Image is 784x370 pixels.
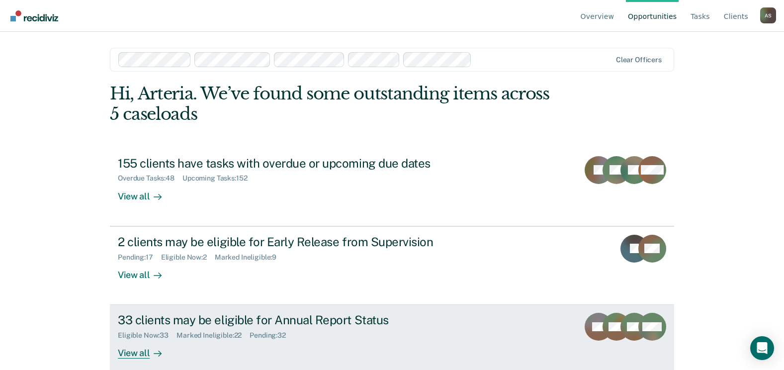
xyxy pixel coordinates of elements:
[750,336,774,360] div: Open Intercom Messenger
[110,84,561,124] div: Hi, Arteria. We’ve found some outstanding items across 5 caseloads
[176,331,250,340] div: Marked Ineligible : 22
[10,10,58,21] img: Recidiviz
[118,235,467,249] div: 2 clients may be eligible for Early Release from Supervision
[118,174,182,183] div: Overdue Tasks : 48
[110,226,674,305] a: 2 clients may be eligible for Early Release from SupervisionPending:17Eligible Now:2Marked Inelig...
[118,331,176,340] div: Eligible Now : 33
[161,253,215,262] div: Eligible Now : 2
[118,261,174,280] div: View all
[118,313,467,327] div: 33 clients may be eligible for Annual Report Status
[118,183,174,202] div: View all
[118,340,174,359] div: View all
[760,7,776,23] button: Profile dropdown button
[118,156,467,171] div: 155 clients have tasks with overdue or upcoming due dates
[215,253,284,262] div: Marked Ineligible : 9
[616,56,662,64] div: Clear officers
[250,331,294,340] div: Pending : 32
[118,253,161,262] div: Pending : 17
[182,174,256,183] div: Upcoming Tasks : 152
[760,7,776,23] div: A S
[110,148,674,226] a: 155 clients have tasks with overdue or upcoming due datesOverdue Tasks:48Upcoming Tasks:152View all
